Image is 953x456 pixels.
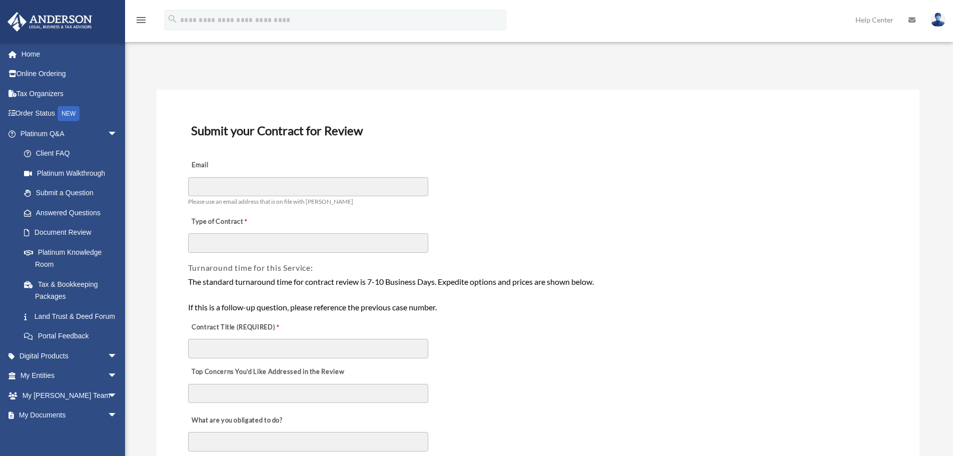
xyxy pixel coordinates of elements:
a: Document Review [14,223,128,243]
label: What are you obligated to do? [188,413,288,427]
a: Portal Feedback [14,326,133,346]
a: Platinum Knowledge Room [14,242,133,274]
a: Client FAQ [14,144,133,164]
img: Anderson Advisors Platinum Portal [5,12,95,32]
a: Home [7,44,133,64]
label: Top Concerns You’d Like Addressed in the Review [188,365,347,379]
a: Answered Questions [14,203,133,223]
span: arrow_drop_down [108,385,128,406]
img: User Pic [930,13,945,27]
span: arrow_drop_down [108,346,128,366]
a: Order StatusNEW [7,104,133,124]
a: My Documentsarrow_drop_down [7,405,133,425]
a: Platinum Q&Aarrow_drop_down [7,124,133,144]
a: Tax & Bookkeeping Packages [14,274,133,306]
span: arrow_drop_down [108,366,128,386]
span: Please use an email address that is on file with [PERSON_NAME] [188,198,353,205]
span: arrow_drop_down [108,124,128,144]
a: My [PERSON_NAME] Teamarrow_drop_down [7,385,133,405]
a: Tax Organizers [7,84,133,104]
a: menu [135,18,147,26]
a: Submit a Question [14,183,133,203]
i: search [167,14,178,25]
span: Turnaround time for this Service: [188,263,313,272]
a: Platinum Walkthrough [14,163,133,183]
a: Land Trust & Deed Forum [14,306,133,326]
div: The standard turnaround time for contract review is 7-10 Business Days. Expedite options and pric... [188,275,888,314]
label: Email [188,159,288,173]
h3: Submit your Contract for Review [187,120,889,141]
a: Digital Productsarrow_drop_down [7,346,133,366]
a: My Entitiesarrow_drop_down [7,366,133,386]
span: arrow_drop_down [108,405,128,426]
a: Online Ordering [7,64,133,84]
i: menu [135,14,147,26]
label: Type of Contract [188,215,288,229]
label: Contract Title (REQUIRED) [188,320,288,334]
div: NEW [58,106,80,121]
